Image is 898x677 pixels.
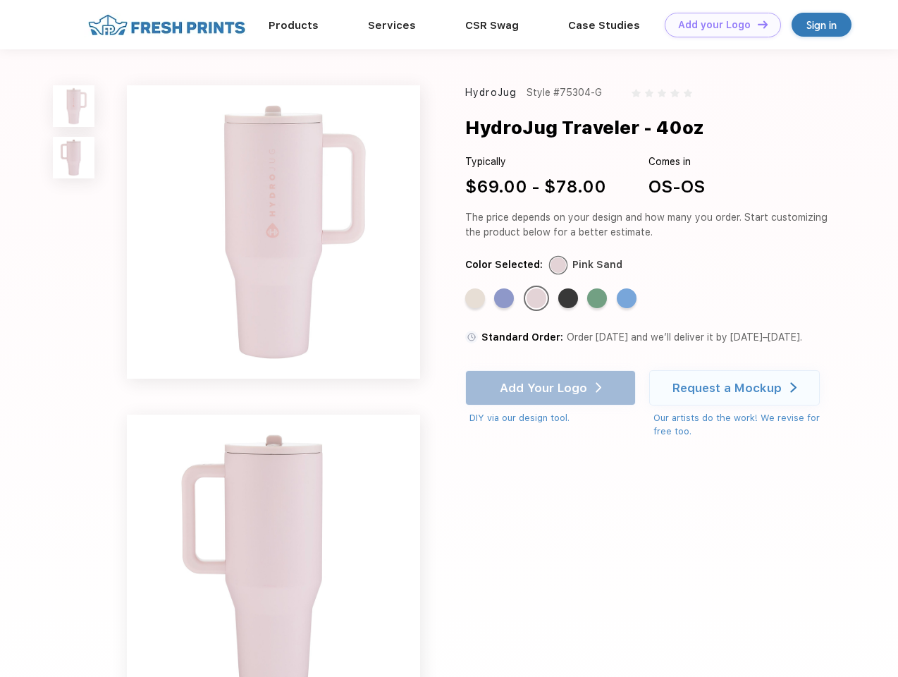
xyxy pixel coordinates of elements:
[127,85,420,379] img: func=resize&h=640
[465,257,543,272] div: Color Selected:
[684,89,692,97] img: gray_star.svg
[670,89,679,97] img: gray_star.svg
[53,85,94,127] img: func=resize&h=100
[587,288,607,308] div: Sage
[465,288,485,308] div: Cream
[617,288,636,308] div: Riptide
[465,114,704,141] div: HydroJug Traveler - 40oz
[494,288,514,308] div: Peri
[792,13,851,37] a: Sign in
[527,85,602,100] div: Style #75304-G
[481,331,563,343] span: Standard Order:
[269,19,319,32] a: Products
[678,19,751,31] div: Add your Logo
[469,411,636,425] div: DIY via our design tool.
[84,13,250,37] img: fo%20logo%202.webp
[465,85,517,100] div: HydroJug
[658,89,666,97] img: gray_star.svg
[806,17,837,33] div: Sign in
[465,154,606,169] div: Typically
[648,174,705,200] div: OS-OS
[527,288,546,308] div: Pink Sand
[465,174,606,200] div: $69.00 - $78.00
[758,20,768,28] img: DT
[645,89,653,97] img: gray_star.svg
[465,210,833,240] div: The price depends on your design and how many you order. Start customizing the product below for ...
[465,331,478,343] img: standard order
[672,381,782,395] div: Request a Mockup
[53,137,94,178] img: func=resize&h=100
[567,331,802,343] span: Order [DATE] and we’ll deliver it by [DATE]–[DATE].
[558,288,578,308] div: Black
[572,257,622,272] div: Pink Sand
[632,89,640,97] img: gray_star.svg
[653,411,833,439] div: Our artists do the work! We revise for free too.
[790,382,796,393] img: white arrow
[648,154,705,169] div: Comes in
